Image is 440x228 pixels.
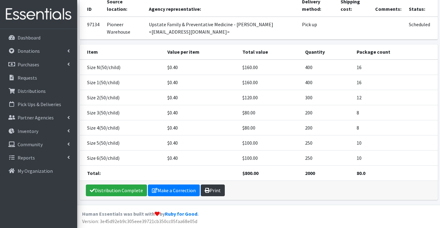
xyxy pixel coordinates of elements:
[148,184,200,196] a: Make a Correction
[164,120,239,135] td: $0.40
[2,58,75,71] a: Purchases
[353,75,438,90] td: 16
[80,105,164,120] td: Size 3(50/child)
[201,184,225,196] a: Print
[2,85,75,97] a: Distributions
[305,170,315,176] strong: 2000
[18,128,38,134] p: Inventory
[87,170,101,176] strong: Total:
[80,90,164,105] td: Size 2(50/child)
[2,31,75,44] a: Dashboard
[239,90,301,105] td: $120.00
[301,105,353,120] td: 200
[301,75,353,90] td: 400
[2,151,75,164] a: Reports
[18,155,35,161] p: Reports
[2,125,75,137] a: Inventory
[18,48,40,54] p: Donations
[18,35,40,41] p: Dashboard
[86,184,147,196] a: Distribution Complete
[353,120,438,135] td: 8
[353,60,438,75] td: 16
[301,120,353,135] td: 200
[298,17,337,39] td: Pick up
[164,90,239,105] td: $0.40
[80,60,164,75] td: Size N(50/child)
[18,114,54,121] p: Partner Agencies
[82,211,199,217] strong: Human Essentials was built with by .
[2,111,75,124] a: Partner Agencies
[239,60,301,75] td: $160.00
[353,105,438,120] td: 8
[239,120,301,135] td: $80.00
[80,135,164,151] td: Size 5(50/child)
[80,17,103,39] td: 97134
[164,105,239,120] td: $0.40
[80,44,164,60] th: Item
[2,45,75,57] a: Donations
[164,60,239,75] td: $0.40
[301,90,353,105] td: 300
[353,44,438,60] th: Package count
[80,120,164,135] td: Size 4(50/child)
[80,151,164,166] td: Size 6(50/child)
[353,90,438,105] td: 12
[239,44,301,60] th: Total value
[164,151,239,166] td: $0.40
[239,135,301,151] td: $100.00
[164,44,239,60] th: Value per item
[2,165,75,177] a: My Organization
[82,218,197,224] span: Version: 3e45d92eb9c305eee39721cb350cc05faa68e05d
[301,60,353,75] td: 400
[18,141,43,147] p: Community
[2,4,75,25] img: HumanEssentials
[301,151,353,166] td: 250
[18,88,46,94] p: Distributions
[18,101,61,107] p: Pick Ups & Deliveries
[2,138,75,151] a: Community
[80,75,164,90] td: Size 1(50/child)
[239,105,301,120] td: $80.00
[239,75,301,90] td: $160.00
[242,170,258,176] strong: $800.00
[301,44,353,60] th: Quantity
[405,17,438,39] td: Scheduled
[353,151,438,166] td: 10
[18,168,53,174] p: My Organization
[103,17,145,39] td: Pioneer Warehouse
[2,72,75,84] a: Requests
[164,135,239,151] td: $0.40
[301,135,353,151] td: 250
[239,151,301,166] td: $100.00
[357,170,365,176] strong: 80.0
[353,135,438,151] td: 10
[2,98,75,110] a: Pick Ups & Deliveries
[145,17,298,39] td: Upstate Family & Preventative Medicine - [PERSON_NAME] <[EMAIL_ADDRESS][DOMAIN_NAME]>
[165,211,197,217] a: Ruby for Good
[18,61,39,68] p: Purchases
[164,75,239,90] td: $0.40
[18,75,37,81] p: Requests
